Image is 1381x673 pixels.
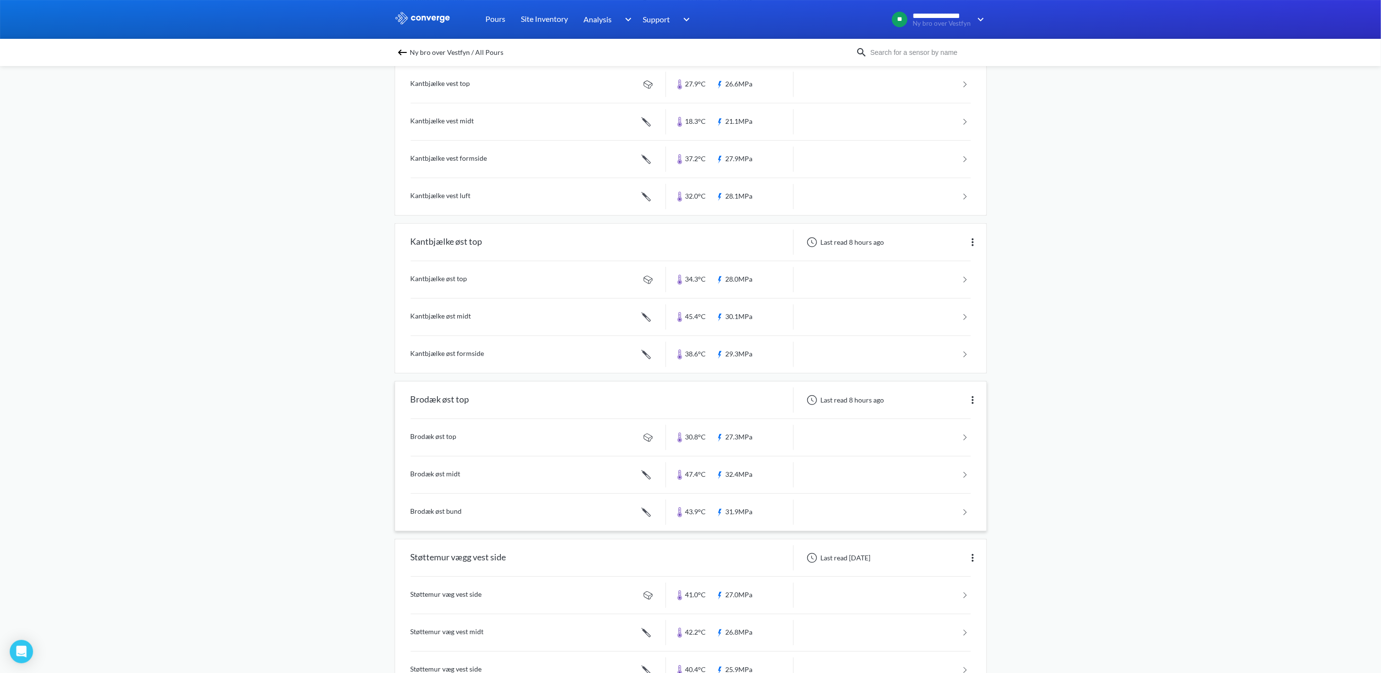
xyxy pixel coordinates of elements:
[967,236,979,248] img: more.svg
[410,46,504,59] span: Ny bro over Vestfyn / All Pours
[397,47,408,58] img: backspace.svg
[677,14,693,25] img: downArrow.svg
[867,47,985,58] input: Search for a sensor by name
[967,552,979,564] img: more.svg
[801,236,887,248] div: Last read 8 hours ago
[801,394,887,406] div: Last read 8 hours ago
[411,230,483,255] div: Kantbjælke øst top
[584,13,612,25] span: Analysis
[643,13,670,25] span: Support
[913,20,971,27] span: Ny bro over Vestfyn
[618,14,634,25] img: downArrow.svg
[856,47,867,58] img: icon-search.svg
[411,545,506,571] div: Støttemur vægg vest side
[971,14,987,25] img: downArrow.svg
[967,394,979,406] img: more.svg
[801,552,874,564] div: Last read [DATE]
[411,387,469,413] div: Brodæk øst top
[395,12,451,24] img: logo_ewhite.svg
[10,640,33,663] div: Open Intercom Messenger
